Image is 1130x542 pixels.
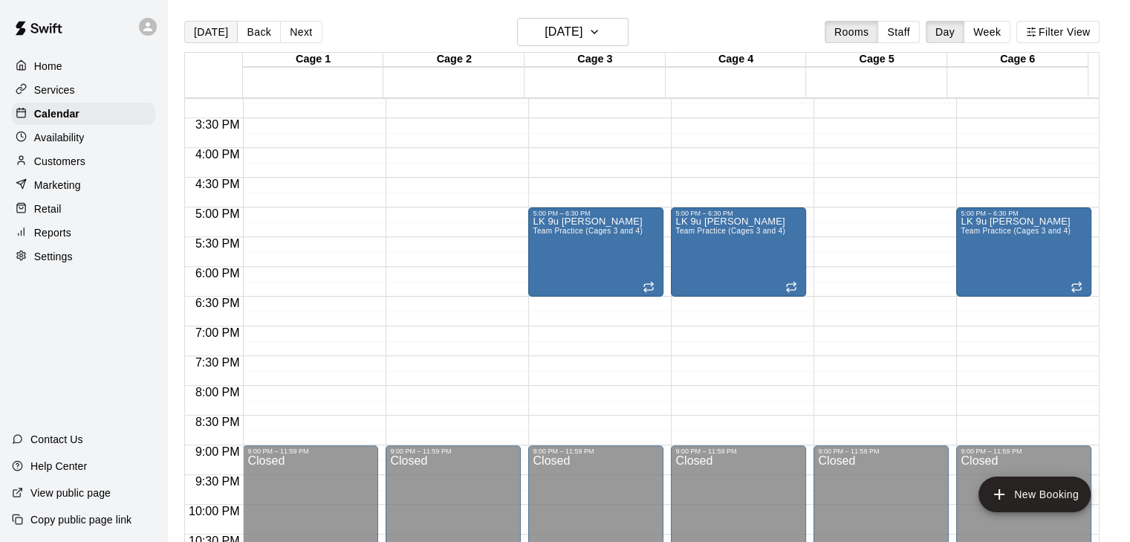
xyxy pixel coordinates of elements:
[243,53,384,67] div: Cage 1
[34,178,81,193] p: Marketing
[34,201,62,216] p: Retail
[34,83,75,97] p: Services
[666,53,807,67] div: Cage 4
[964,21,1010,43] button: Week
[1071,281,1082,293] span: Recurring event
[30,459,87,474] p: Help Center
[12,150,155,172] a: Customers
[383,53,525,67] div: Cage 2
[12,55,155,77] a: Home
[643,281,655,293] span: Recurring event
[545,22,582,42] h6: [DATE]
[926,21,964,43] button: Day
[671,207,806,297] div: 5:00 PM – 6:30 PM: LK 9u SEFFENS
[192,118,244,131] span: 3:30 PM
[12,222,155,244] a: Reports
[1016,21,1100,43] button: Filter View
[525,53,666,67] div: Cage 3
[12,126,155,149] a: Availability
[185,505,243,517] span: 10:00 PM
[30,512,131,527] p: Copy public page link
[34,59,62,74] p: Home
[956,207,1091,297] div: 5:00 PM – 6:30 PM: LK 9u SEFFENS
[533,448,659,455] div: 9:00 PM – 11:59 PM
[390,448,516,455] div: 9:00 PM – 11:59 PM
[517,18,629,46] button: [DATE]
[192,475,244,488] span: 9:30 PM
[877,21,920,43] button: Staff
[12,174,155,196] a: Marketing
[34,225,71,240] p: Reports
[947,53,1088,67] div: Cage 6
[528,207,663,297] div: 5:00 PM – 6:30 PM: LK 9u SEFFENS
[192,356,244,369] span: 7:30 PM
[34,154,85,169] p: Customers
[675,448,802,455] div: 9:00 PM – 11:59 PM
[192,297,244,309] span: 6:30 PM
[12,103,155,125] a: Calendar
[961,448,1087,455] div: 9:00 PM – 11:59 PM
[280,21,322,43] button: Next
[192,445,244,458] span: 9:00 PM
[192,386,244,399] span: 8:00 PM
[12,79,155,101] a: Services
[192,267,244,280] span: 6:00 PM
[34,249,73,264] p: Settings
[192,237,244,250] span: 5:30 PM
[961,210,1087,217] div: 5:00 PM – 6:30 PM
[192,178,244,190] span: 4:30 PM
[192,207,244,220] span: 5:00 PM
[818,448,944,455] div: 9:00 PM – 11:59 PM
[184,21,238,43] button: [DATE]
[785,281,797,293] span: Recurring event
[192,326,244,339] span: 7:00 PM
[30,485,111,500] p: View public page
[825,21,878,43] button: Rooms
[675,227,785,235] span: Team Practice (Cages 3 and 4)
[30,432,83,447] p: Contact Us
[237,21,281,43] button: Back
[192,416,244,428] span: 8:30 PM
[961,227,1071,235] span: Team Practice (Cages 3 and 4)
[12,245,155,268] a: Settings
[978,477,1091,512] button: add
[34,130,85,145] p: Availability
[247,448,374,455] div: 9:00 PM – 11:59 PM
[533,210,659,217] div: 5:00 PM – 6:30 PM
[12,198,155,220] a: Retail
[34,106,79,121] p: Calendar
[533,227,643,235] span: Team Practice (Cages 3 and 4)
[806,53,947,67] div: Cage 5
[192,148,244,161] span: 4:00 PM
[675,210,802,217] div: 5:00 PM – 6:30 PM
